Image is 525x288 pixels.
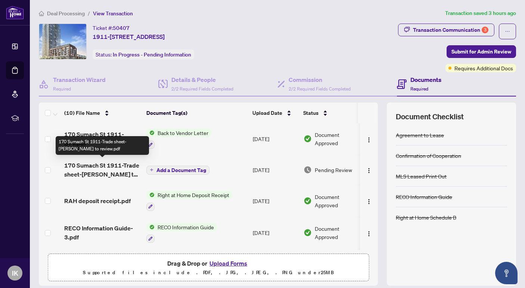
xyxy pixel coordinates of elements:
[410,86,428,92] span: Required
[366,199,372,205] img: Logo
[146,129,211,149] button: Status IconBack to Vendor Letter
[250,185,301,217] td: [DATE]
[146,191,155,199] img: Status Icon
[396,111,464,122] span: Document Checklist
[396,213,456,221] div: Right at Home Schedule B
[93,32,165,41] span: 1911-[STREET_ADDRESS]
[289,86,351,92] span: 2/2 Required Fields Completed
[53,268,364,277] p: Supported files include .PDF, .JPG, .JPEG, .PNG under 25 MB
[363,133,375,145] button: Logo
[12,268,18,278] span: IK
[366,137,372,143] img: Logo
[53,86,71,92] span: Required
[398,24,494,36] button: Transaction Communication3
[315,166,352,174] span: Pending Review
[150,168,153,172] span: plus
[304,197,312,205] img: Document Status
[207,258,249,268] button: Upload Forms
[48,254,369,282] span: Drag & Drop orUpload FormsSupported files include .PDF, .JPG, .JPEG, .PNG under25MB
[64,224,140,242] span: RECO Information Guide-3.pdf
[56,136,149,155] div: 170 Sumach St 1911-Trade sheet-[PERSON_NAME] to review.pdf
[64,161,140,179] span: 170 Sumach St 1911-Trade sheet-[PERSON_NAME] to review.pdf
[363,164,375,176] button: Logo
[6,6,24,19] img: logo
[155,223,217,231] span: RECO Information Guide
[366,168,372,174] img: Logo
[482,27,488,33] div: 3
[413,24,488,36] div: Transaction Communication
[146,223,155,231] img: Status Icon
[250,123,301,155] td: [DATE]
[167,258,249,268] span: Drag & Drop or
[146,191,232,211] button: Status IconRight at Home Deposit Receipt
[249,102,300,123] th: Upload Date
[410,75,441,84] h4: Documents
[445,9,516,18] article: Transaction saved 3 hours ago
[454,64,513,72] span: Requires Additional Docs
[146,223,217,243] button: Status IconRECO Information Guide
[171,75,233,84] h4: Details & People
[304,229,312,237] img: Document Status
[53,75,106,84] h4: Transaction Wizard
[155,129,211,137] span: Back to Vendor Letter
[505,29,510,34] span: ellipsis
[250,249,301,277] td: [DATE]
[143,102,249,123] th: Document Tag(s)
[113,25,130,31] span: 50407
[250,155,301,185] td: [DATE]
[250,217,301,249] td: [DATE]
[315,193,361,209] span: Document Approved
[303,109,319,117] span: Status
[146,166,209,175] button: Add a Document Tag
[64,196,131,205] span: RAH deposit receipt.pdf
[64,130,140,148] span: 170 Sumach St 1911-BTV.pdf
[363,227,375,239] button: Logo
[363,195,375,207] button: Logo
[315,224,361,241] span: Document Approved
[47,10,85,17] span: Deal Processing
[304,166,312,174] img: Document Status
[61,102,143,123] th: (10) File Name
[155,191,232,199] span: Right at Home Deposit Receipt
[252,109,282,117] span: Upload Date
[113,51,191,58] span: In Progress - Pending Information
[396,193,452,201] div: RECO Information Guide
[447,45,516,58] button: Submit for Admin Review
[39,11,44,16] span: home
[396,151,461,160] div: Confirmation of Cooperation
[289,75,351,84] h4: Commission
[315,131,361,147] span: Document Approved
[300,102,364,123] th: Status
[146,129,155,137] img: Status Icon
[88,9,90,18] li: /
[495,262,518,284] button: Open asap
[93,24,130,32] div: Ticket #:
[39,24,86,59] img: IMG-C12352607_1.jpg
[93,10,133,17] span: View Transaction
[171,86,233,92] span: 2/2 Required Fields Completed
[451,46,511,58] span: Submit for Admin Review
[64,109,100,117] span: (10) File Name
[366,231,372,237] img: Logo
[304,135,312,143] img: Document Status
[396,172,447,180] div: MLS Leased Print Out
[396,131,444,139] div: Agreement to Lease
[93,49,194,59] div: Status:
[156,168,206,173] span: Add a Document Tag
